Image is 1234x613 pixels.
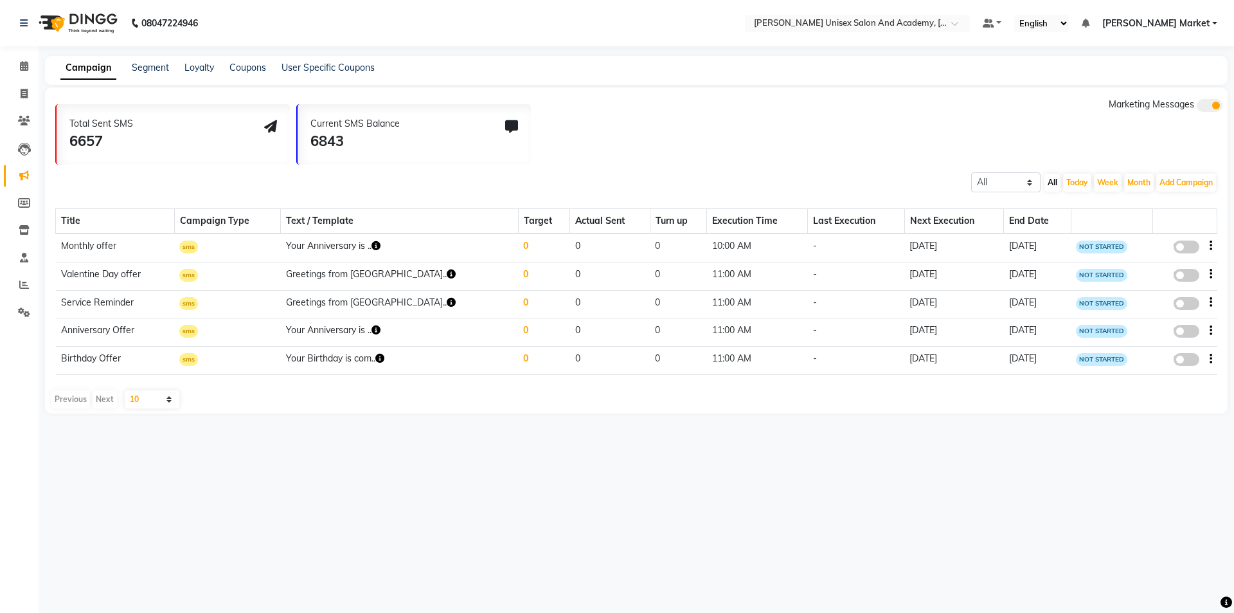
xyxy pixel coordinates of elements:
[707,347,808,375] td: 11:00 AM
[707,318,808,347] td: 11:00 AM
[1124,174,1154,192] button: Month
[650,262,707,290] td: 0
[60,57,116,80] a: Campaign
[281,209,519,234] th: Text / Template
[808,318,905,347] td: -
[1156,174,1216,192] button: Add Campaign
[174,209,280,234] th: Campaign Type
[1109,98,1194,110] span: Marketing Messages
[1076,269,1127,282] span: NOT STARTED
[1174,297,1199,310] label: false
[179,353,198,366] span: sms
[1063,174,1091,192] button: Today
[310,131,400,152] div: 6843
[808,290,905,318] td: -
[650,318,707,347] td: 0
[707,262,808,290] td: 11:00 AM
[132,62,169,73] a: Segment
[179,241,198,253] span: sms
[1102,17,1210,30] span: [PERSON_NAME] Market
[1004,290,1071,318] td: [DATE]
[518,347,570,375] td: 0
[69,117,133,131] div: Total Sent SMS
[56,262,175,290] td: Valentine Day offer
[904,290,1004,318] td: [DATE]
[281,290,519,318] td: Greetings from [GEOGRAPHIC_DATA]..
[1174,353,1199,366] label: false
[518,290,570,318] td: 0
[56,290,175,318] td: Service Reminder
[808,262,905,290] td: -
[570,209,650,234] th: Actual Sent
[1094,174,1122,192] button: Week
[1174,241,1199,253] label: false
[518,318,570,347] td: 0
[570,347,650,375] td: 0
[518,209,570,234] th: Target
[310,117,400,131] div: Current SMS Balance
[650,209,707,234] th: Turn up
[56,318,175,347] td: Anniversary Offer
[904,262,1004,290] td: [DATE]
[904,209,1004,234] th: Next Execution
[518,262,570,290] td: 0
[1004,233,1071,262] td: [DATE]
[808,233,905,262] td: -
[281,233,519,262] td: Your Anniversary is ..
[56,233,175,262] td: Monthly offer
[281,347,519,375] td: Your Birthday is com..
[808,209,905,234] th: Last Execution
[1004,318,1071,347] td: [DATE]
[1004,347,1071,375] td: [DATE]
[179,325,198,338] span: sms
[69,131,133,152] div: 6657
[56,209,175,234] th: Title
[1076,297,1127,310] span: NOT STARTED
[1004,209,1071,234] th: End Date
[56,347,175,375] td: Birthday Offer
[1076,353,1127,366] span: NOT STARTED
[229,62,266,73] a: Coupons
[904,347,1004,375] td: [DATE]
[570,318,650,347] td: 0
[281,318,519,347] td: Your Anniversary is ..
[707,233,808,262] td: 10:00 AM
[570,262,650,290] td: 0
[33,5,121,41] img: logo
[1076,241,1127,253] span: NOT STARTED
[1174,325,1199,338] label: false
[570,290,650,318] td: 0
[141,5,198,41] b: 08047224946
[1076,325,1127,338] span: NOT STARTED
[570,233,650,262] td: 0
[1044,174,1060,192] button: All
[650,290,707,318] td: 0
[650,347,707,375] td: 0
[707,290,808,318] td: 11:00 AM
[179,297,198,310] span: sms
[808,347,905,375] td: -
[281,262,519,290] td: Greetings from [GEOGRAPHIC_DATA]..
[179,269,198,282] span: sms
[707,209,808,234] th: Execution Time
[904,318,1004,347] td: [DATE]
[184,62,214,73] a: Loyalty
[650,233,707,262] td: 0
[282,62,375,73] a: User Specific Coupons
[518,233,570,262] td: 0
[1004,262,1071,290] td: [DATE]
[904,233,1004,262] td: [DATE]
[1174,269,1199,282] label: false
